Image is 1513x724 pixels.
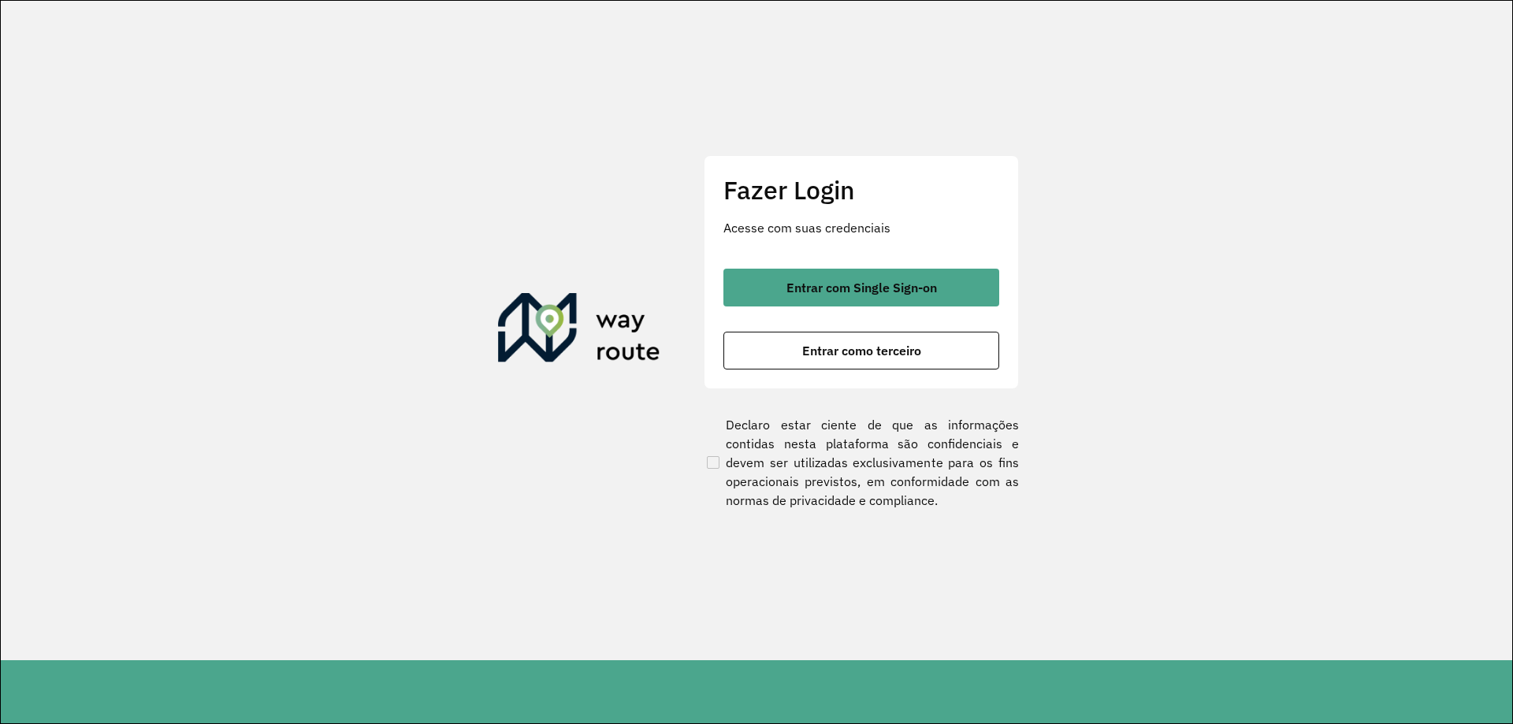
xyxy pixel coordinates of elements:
p: Acesse com suas credenciais [723,218,999,237]
img: Roteirizador AmbevTech [498,293,660,369]
button: button [723,269,999,306]
label: Declaro estar ciente de que as informações contidas nesta plataforma são confidenciais e devem se... [704,415,1019,510]
span: Entrar como terceiro [802,344,921,357]
span: Entrar com Single Sign-on [786,281,937,294]
button: button [723,332,999,369]
h2: Fazer Login [723,175,999,205]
